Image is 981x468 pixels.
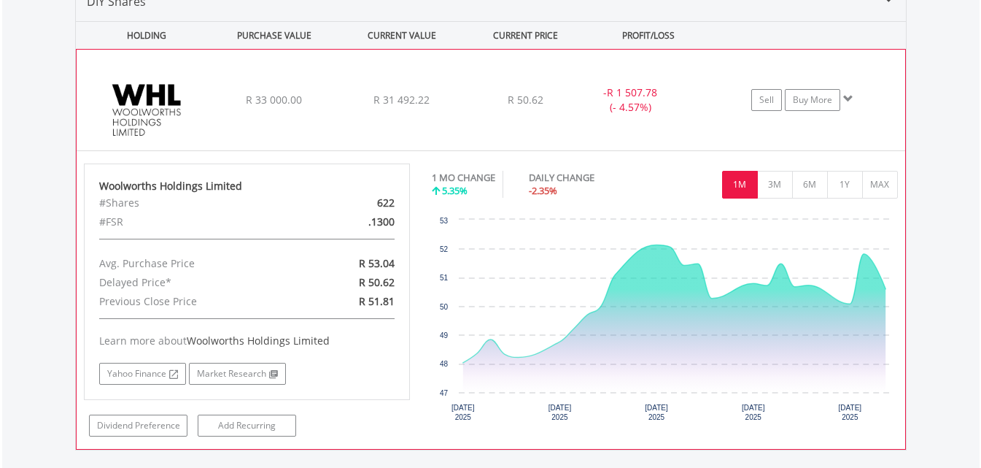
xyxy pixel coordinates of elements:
[792,171,828,199] button: 6M
[89,415,187,437] a: Dividend Preference
[827,171,863,199] button: 1Y
[189,363,286,385] a: Market Research
[432,212,898,431] div: Chart. Highcharts interactive chart.
[645,404,668,421] text: [DATE] 2025
[88,193,300,212] div: #Shares
[212,22,337,49] div: PURCHASE VALUE
[373,93,430,107] span: R 31 492.22
[187,334,330,348] span: Woolworths Holdings Limited
[467,22,583,49] div: CURRENT PRICE
[529,184,557,197] span: -2.35%
[440,303,449,311] text: 50
[84,68,209,147] img: EQU.ZA.WHL.png
[440,389,449,397] text: 47
[839,404,862,421] text: [DATE] 2025
[785,89,840,111] a: Buy More
[742,404,765,421] text: [DATE] 2025
[300,212,406,231] div: .1300
[88,212,300,231] div: #FSR
[359,275,395,289] span: R 50.62
[575,85,685,115] div: - (- 4.57%)
[862,171,898,199] button: MAX
[88,273,300,292] div: Delayed Price*
[508,93,543,107] span: R 50.62
[440,245,449,253] text: 52
[88,292,300,311] div: Previous Close Price
[586,22,711,49] div: PROFIT/LOSS
[432,171,495,185] div: 1 MO CHANGE
[88,254,300,273] div: Avg. Purchase Price
[440,360,449,368] text: 48
[548,404,572,421] text: [DATE] 2025
[359,294,395,308] span: R 51.81
[300,193,406,212] div: 622
[722,171,758,199] button: 1M
[246,93,302,107] span: R 33 000.00
[359,256,395,270] span: R 53.04
[607,85,657,99] span: R 1 507.78
[451,404,475,421] text: [DATE] 2025
[751,89,782,111] a: Sell
[440,274,449,282] text: 51
[198,415,296,437] a: Add Recurring
[432,212,897,431] svg: Interactive chart
[99,334,395,348] div: Learn more about
[442,184,468,197] span: 5.35%
[99,363,186,385] a: Yahoo Finance
[77,22,209,49] div: HOLDING
[440,217,449,225] text: 53
[340,22,465,49] div: CURRENT VALUE
[757,171,793,199] button: 3M
[99,179,395,193] div: Woolworths Holdings Limited
[529,171,645,185] div: DAILY CHANGE
[440,331,449,340] text: 49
